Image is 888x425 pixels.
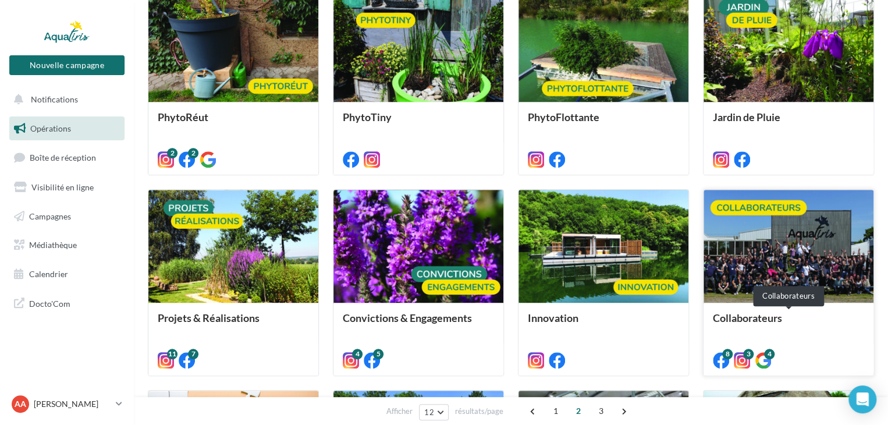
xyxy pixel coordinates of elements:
[29,240,77,250] span: Médiathèque
[455,406,503,417] span: résultats/page
[158,312,309,335] div: Projets & Réalisations
[167,349,177,359] div: 11
[373,349,383,359] div: 5
[158,111,309,134] div: PhytoRéut
[29,269,68,279] span: Calendrier
[15,398,26,410] span: AA
[713,111,864,134] div: Jardin de Pluie
[569,402,588,420] span: 2
[7,291,127,316] a: Docto'Com
[753,286,824,306] div: Collaborateurs
[424,408,434,417] span: 12
[386,406,413,417] span: Afficher
[9,55,125,75] button: Nouvelle campagne
[7,116,127,141] a: Opérations
[31,94,78,104] span: Notifications
[764,349,775,359] div: 4
[29,211,71,221] span: Campagnes
[592,402,610,420] span: 3
[713,312,864,335] div: Collaborateurs
[343,312,494,335] div: Convictions & Engagements
[528,111,679,134] div: PhytoFlottante
[188,349,198,359] div: 7
[7,87,122,112] button: Notifications
[7,204,127,229] a: Campagnes
[352,349,363,359] div: 4
[9,393,125,415] a: AA [PERSON_NAME]
[29,296,70,311] span: Docto'Com
[7,175,127,200] a: Visibilité en ligne
[743,349,754,359] div: 3
[167,148,177,158] div: 2
[7,145,127,170] a: Boîte de réception
[848,385,876,413] div: Open Intercom Messenger
[30,153,96,162] span: Boîte de réception
[188,148,198,158] div: 2
[31,182,94,192] span: Visibilité en ligne
[419,404,449,420] button: 12
[7,233,127,257] a: Médiathèque
[722,349,733,359] div: 8
[546,402,565,420] span: 1
[34,398,111,410] p: [PERSON_NAME]
[7,262,127,286] a: Calendrier
[30,123,71,133] span: Opérations
[528,312,679,335] div: Innovation
[343,111,494,134] div: PhytoTiny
